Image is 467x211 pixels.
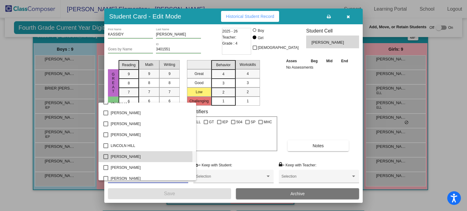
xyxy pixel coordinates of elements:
span: [PERSON_NAME] [111,129,191,140]
span: [PERSON_NAME] [111,173,191,184]
span: [PERSON_NAME] [111,162,191,173]
span: LINCOLN HILL [111,140,191,151]
span: [PERSON_NAME] [111,107,191,118]
span: [PERSON_NAME] [111,151,191,162]
span: [PERSON_NAME] [111,118,191,129]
